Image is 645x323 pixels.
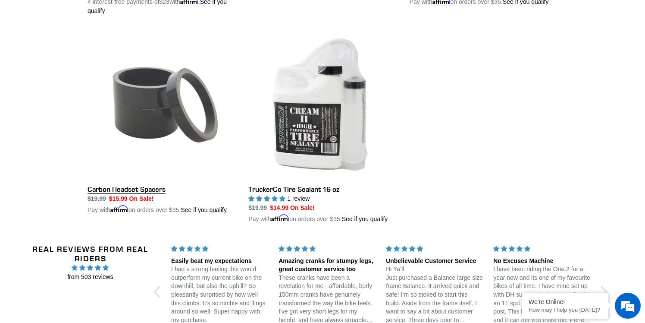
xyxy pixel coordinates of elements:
textarea: Type your message and hit 'Enter' [4,224,164,254]
div: No Excuses Machine [493,257,590,266]
span: 4.96 stars [32,263,148,272]
div: Chat with us now [58,48,158,60]
span: from 503 reviews [32,272,148,282]
span: We're online! [50,103,119,190]
div: Amazing cranks for stumpy legs, great customer service too [279,257,376,274]
img: d_696896380_company_1647369064580_696896380 [28,43,49,65]
div: Minimize live chat window [141,4,162,25]
h2: Real Reviews from Real Riders [32,244,148,263]
div: 5 stars [279,244,376,253]
div: Unbelievable Customer Service [386,257,483,266]
div: Navigation go back [9,47,22,60]
div: Easily beat my expectations [171,257,268,266]
div: 5 stars [171,244,268,253]
div: 5 stars [386,244,483,253]
p: How may I help you today? [529,307,602,313]
div: We're Online! [529,298,602,305]
div: 5 stars [493,244,590,253]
